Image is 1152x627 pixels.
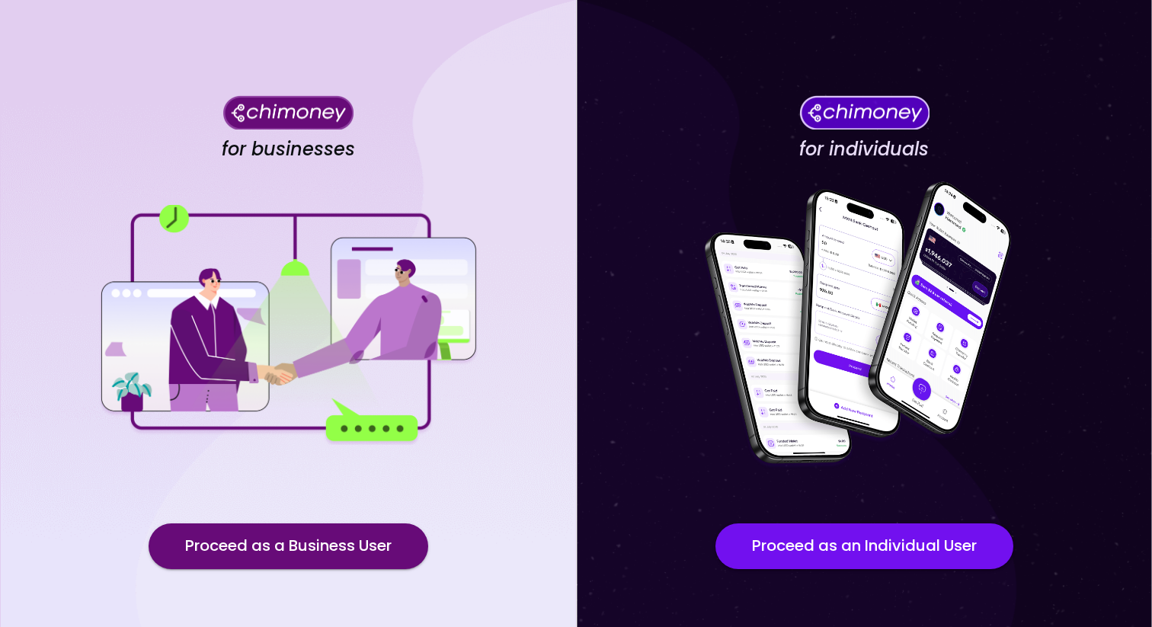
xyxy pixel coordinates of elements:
[799,138,929,161] h4: for individuals
[223,95,354,130] img: Chimoney for businesses
[149,523,428,569] button: Proceed as a Business User
[715,523,1013,569] button: Proceed as an Individual User
[222,138,355,161] h4: for businesses
[674,173,1054,478] img: for individuals
[98,205,478,445] img: for businesses
[799,95,930,130] img: Chimoney for individuals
